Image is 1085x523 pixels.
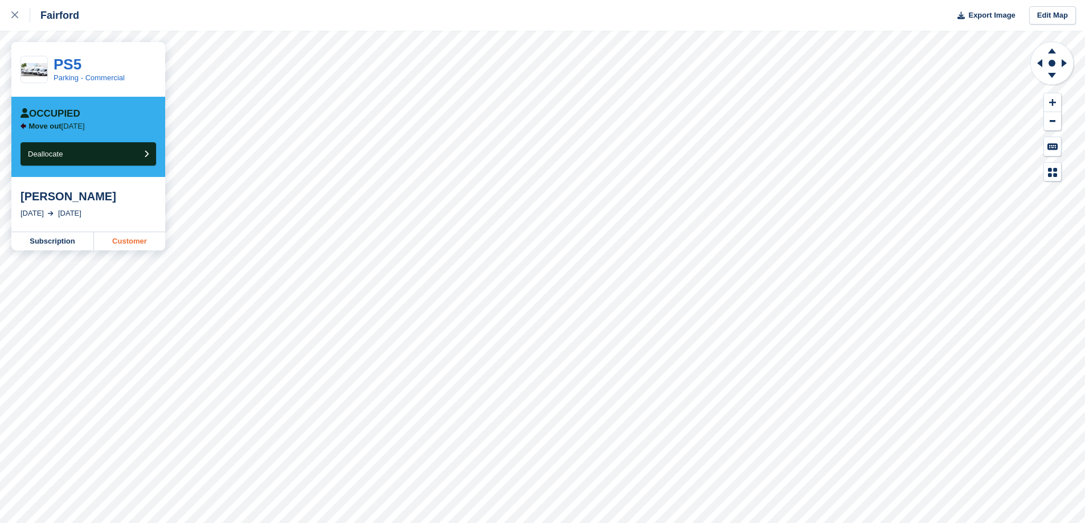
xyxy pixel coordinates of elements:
[21,190,156,203] div: [PERSON_NAME]
[54,73,125,82] a: Parking - Commercial
[28,150,63,158] span: Deallocate
[21,123,26,129] img: arrow-left-icn-90495f2de72eb5bd0bd1c3c35deca35cc13f817d75bef06ecd7c0b315636ce7e.svg
[968,10,1015,21] span: Export Image
[1044,112,1061,131] button: Zoom Out
[21,108,80,120] div: Occupied
[29,122,85,131] p: [DATE]
[1044,163,1061,182] button: Map Legend
[29,122,62,130] span: Move out
[21,208,44,219] div: [DATE]
[1044,93,1061,112] button: Zoom In
[1029,6,1076,25] a: Edit Map
[94,232,165,250] a: Customer
[48,211,54,216] img: arrow-right-light-icn-cde0832a797a2874e46488d9cf13f60e5c3a73dbe684e267c42b8395dfbc2abf.svg
[21,142,156,166] button: Deallocate
[11,232,94,250] a: Subscription
[30,9,79,22] div: Fairford
[1044,137,1061,156] button: Keyboard Shortcuts
[951,6,1016,25] button: Export Image
[54,56,81,73] a: PS5
[21,63,47,76] img: AdobeStock_196873579%20(1).jpeg
[58,208,81,219] div: [DATE]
